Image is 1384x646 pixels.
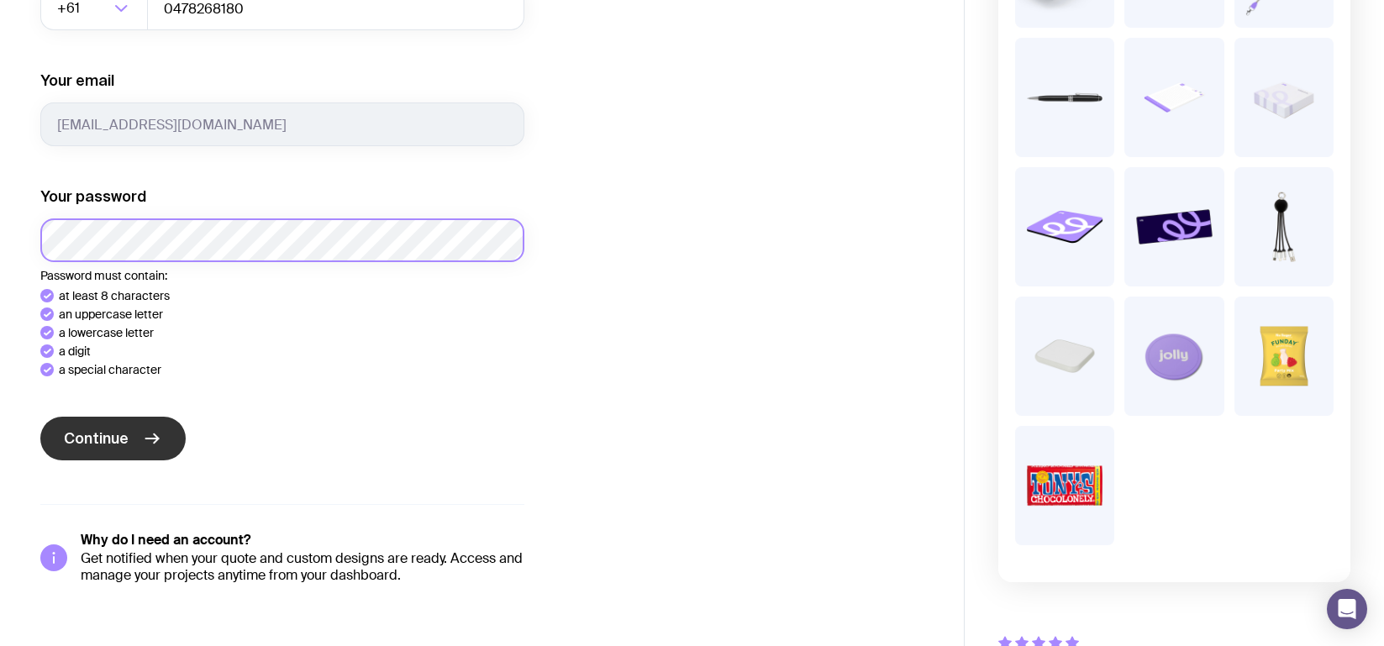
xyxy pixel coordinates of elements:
input: you@email.com [40,102,524,146]
p: a special character [59,363,161,376]
label: Your password [40,186,146,207]
p: at least 8 characters [59,289,170,302]
div: Open Intercom Messenger [1327,589,1367,629]
p: an uppercase letter [59,307,163,321]
label: Your email [40,71,114,91]
p: Password must contain: [40,269,524,282]
p: a lowercase letter [59,326,154,339]
p: Get notified when your quote and custom designs are ready. Access and manage your projects anytim... [81,550,524,584]
h5: Why do I need an account? [81,532,524,549]
p: a digit [59,344,91,358]
button: Continue [40,417,186,460]
span: Continue [64,428,129,449]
